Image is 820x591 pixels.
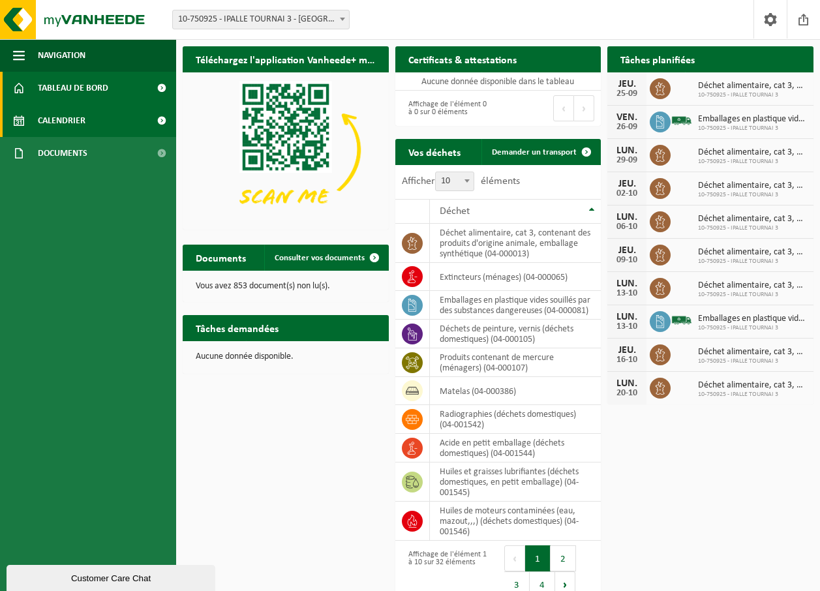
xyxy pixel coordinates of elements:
span: Tableau de bord [38,72,108,104]
td: produits contenant de mercure (ménagers) (04-000107) [430,348,601,377]
div: VEN. [614,112,640,123]
div: LUN. [614,145,640,156]
span: 10-750925 - IPALLE TOURNAI 3 [698,357,807,365]
h2: Certificats & attestations [395,46,530,72]
span: Calendrier [38,104,85,137]
span: 10 [435,172,474,191]
span: 10-750925 - IPALLE TOURNAI 3 [698,158,807,166]
span: 10-750925 - IPALLE TOURNAI 3 [698,291,807,299]
button: 1 [525,545,551,571]
h2: Vos déchets [395,139,474,164]
span: Documents [38,137,87,170]
a: Consulter vos documents [264,245,387,271]
span: 10-750925 - IPALLE TOURNAI 3 [698,391,807,399]
div: JEU. [614,345,640,356]
button: Previous [504,545,525,571]
img: BL-SO-LV [671,309,693,331]
p: Vous avez 853 document(s) non lu(s). [196,282,376,291]
button: Next [574,95,594,121]
div: LUN. [614,378,640,389]
div: 29-09 [614,156,640,165]
img: BL-SO-LV [671,110,693,132]
button: Previous [553,95,574,121]
td: emballages en plastique vides souillés par des substances dangereuses (04-000081) [430,291,601,320]
h2: Téléchargez l'application Vanheede+ maintenant! [183,46,389,72]
h2: Tâches demandées [183,315,292,341]
button: 2 [551,545,576,571]
td: Radiographies (déchets domestiques) (04-001542) [430,405,601,434]
span: 10-750925 - IPALLE TOURNAI 3 [698,224,807,232]
span: Déchet alimentaire, cat 3, contenant des produits d'origine animale, emballage s... [698,214,807,224]
div: 02-10 [614,189,640,198]
span: Déchet alimentaire, cat 3, contenant des produits d'origine animale, emballage s... [698,247,807,258]
div: 16-10 [614,356,640,365]
div: 06-10 [614,222,640,232]
div: JEU. [614,245,640,256]
div: 26-09 [614,123,640,132]
span: Emballages en plastique vides souillés par des substances dangereuses [698,114,807,125]
span: 10 [436,172,474,190]
span: Déchet alimentaire, cat 3, contenant des produits d'origine animale, emballage s... [698,380,807,391]
div: 13-10 [614,289,640,298]
span: Déchet alimentaire, cat 3, contenant des produits d'origine animale, emballage s... [698,347,807,357]
span: 10-750925 - IPALLE TOURNAI 3 - TOURNAI [172,10,350,29]
span: Déchet alimentaire, cat 3, contenant des produits d'origine animale, emballage s... [698,147,807,158]
td: déchet alimentaire, cat 3, contenant des produits d'origine animale, emballage synthétique (04-00... [430,224,601,263]
span: Déchet alimentaire, cat 3, contenant des produits d'origine animale, emballage s... [698,181,807,191]
div: LUN. [614,279,640,289]
div: 25-09 [614,89,640,98]
div: Affichage de l'élément 0 à 0 sur 0 éléments [402,94,492,123]
img: Download de VHEPlus App [183,72,389,227]
span: 10-750925 - IPALLE TOURNAI 3 - TOURNAI [173,10,349,29]
td: déchets de peinture, vernis (déchets domestiques) (04-000105) [430,320,601,348]
td: extincteurs (ménages) (04-000065) [430,263,601,291]
td: huiles de moteurs contaminées (eau, mazout,,,) (déchets domestiques) (04-001546) [430,502,601,541]
td: acide en petit emballage (déchets domestiques) (04-001544) [430,434,601,462]
h2: Documents [183,245,259,270]
span: 10-750925 - IPALLE TOURNAI 3 [698,91,807,99]
span: Déchet alimentaire, cat 3, contenant des produits d'origine animale, emballage s... [698,280,807,291]
div: LUN. [614,212,640,222]
div: 13-10 [614,322,640,331]
iframe: chat widget [7,562,218,591]
div: JEU. [614,79,640,89]
span: Emballages en plastique vides souillés par des substances dangereuses [698,314,807,324]
div: JEU. [614,179,640,189]
span: Demander un transport [492,148,577,157]
label: Afficher éléments [402,176,520,187]
p: Aucune donnée disponible. [196,352,376,361]
td: huiles et graisses lubrifiantes (déchets domestiques, en petit emballage) (04-001545) [430,462,601,502]
span: 10-750925 - IPALLE TOURNAI 3 [698,324,807,332]
a: Demander un transport [481,139,600,165]
h2: Tâches planifiées [607,46,708,72]
div: 20-10 [614,389,640,398]
td: matelas (04-000386) [430,377,601,405]
td: Aucune donnée disponible dans le tableau [395,72,601,91]
span: Déchet [440,206,470,217]
span: 10-750925 - IPALLE TOURNAI 3 [698,125,807,132]
span: 10-750925 - IPALLE TOURNAI 3 [698,258,807,265]
span: Consulter vos documents [275,254,365,262]
span: Déchet alimentaire, cat 3, contenant des produits d'origine animale, emballage s... [698,81,807,91]
div: 09-10 [614,256,640,265]
div: LUN. [614,312,640,322]
span: 10-750925 - IPALLE TOURNAI 3 [698,191,807,199]
span: Navigation [38,39,85,72]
